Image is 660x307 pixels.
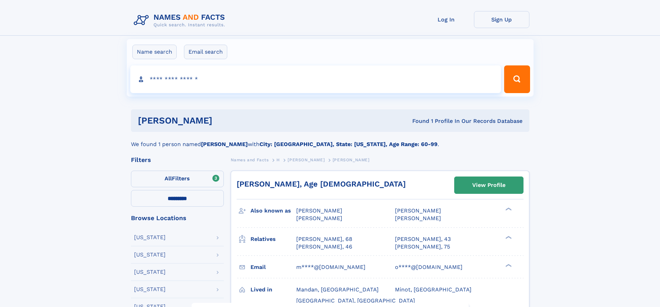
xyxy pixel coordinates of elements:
[504,235,512,240] div: ❯
[231,155,269,164] a: Names and Facts
[504,65,530,93] button: Search Button
[250,284,296,296] h3: Lived in
[472,177,505,193] div: View Profile
[201,141,248,147] b: [PERSON_NAME]
[296,235,352,243] a: [PERSON_NAME], 68
[395,235,451,243] a: [PERSON_NAME], 43
[296,286,379,293] span: Mandan, [GEOGRAPHIC_DATA]
[134,252,166,258] div: [US_STATE]
[395,207,441,214] span: [PERSON_NAME]
[131,157,224,163] div: Filters
[165,175,172,182] span: All
[134,235,166,240] div: [US_STATE]
[250,205,296,217] h3: Also known as
[134,287,166,292] div: [US_STATE]
[250,233,296,245] h3: Relatives
[455,177,523,193] a: View Profile
[288,155,325,164] a: [PERSON_NAME]
[132,45,177,59] label: Name search
[333,157,370,162] span: [PERSON_NAME]
[131,11,231,30] img: Logo Names and Facts
[259,141,438,147] b: City: [GEOGRAPHIC_DATA], State: [US_STATE], Age Range: 60-99
[474,11,529,28] a: Sign Up
[419,11,474,28] a: Log In
[504,207,512,211] div: ❯
[395,286,472,293] span: Minot, [GEOGRAPHIC_DATA]
[288,157,325,162] span: [PERSON_NAME]
[237,180,406,188] a: [PERSON_NAME], Age [DEMOGRAPHIC_DATA]
[134,269,166,275] div: [US_STATE]
[504,263,512,268] div: ❯
[250,261,296,273] h3: Email
[130,65,501,93] input: search input
[131,171,224,187] label: Filters
[296,207,342,214] span: [PERSON_NAME]
[184,45,227,59] label: Email search
[138,116,313,125] h1: [PERSON_NAME]
[276,157,280,162] span: H
[312,117,522,125] div: Found 1 Profile In Our Records Database
[395,215,441,222] span: [PERSON_NAME]
[296,215,342,222] span: [PERSON_NAME]
[296,297,415,304] span: [GEOGRAPHIC_DATA], [GEOGRAPHIC_DATA]
[296,243,352,251] a: [PERSON_NAME], 46
[395,243,450,251] a: [PERSON_NAME], 75
[131,215,224,221] div: Browse Locations
[276,155,280,164] a: H
[131,132,529,148] div: We found 1 person named with .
